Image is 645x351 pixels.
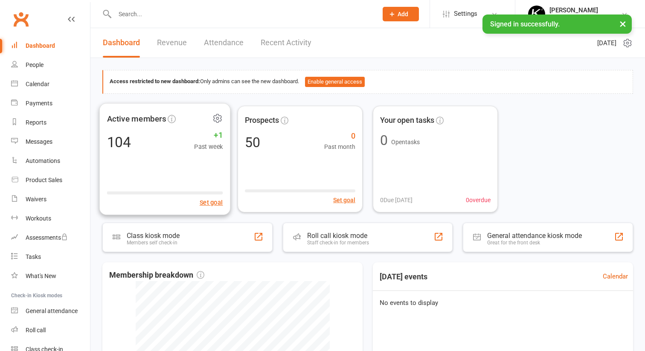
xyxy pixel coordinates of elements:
div: No events to display [369,291,636,315]
a: Product Sales [11,171,90,190]
span: Active members [107,112,166,125]
div: General attendance [26,307,78,314]
div: Workouts [26,215,51,222]
a: Automations [11,151,90,171]
a: Dashboard [11,36,90,55]
div: Roll call [26,327,46,334]
a: Reports [11,113,90,132]
div: Payments [26,100,52,107]
button: Set goal [200,197,223,207]
a: Tasks [11,247,90,267]
span: 0 [324,130,355,142]
span: Signed in successfully. [490,20,560,28]
div: Messages [26,138,52,145]
span: Past week [194,141,223,151]
button: Set goal [333,195,355,205]
a: What's New [11,267,90,286]
div: Assessments [26,234,68,241]
div: Dashboard [26,42,55,49]
span: Settings [454,4,477,23]
div: Great for the front desk [487,240,582,246]
a: Waivers [11,190,90,209]
a: Dashboard [103,28,140,58]
div: Product Sales [26,177,62,183]
div: 104 [107,134,131,149]
button: Add [383,7,419,21]
a: Roll call [11,321,90,340]
div: 50 [245,136,260,149]
a: General attendance kiosk mode [11,302,90,321]
a: Calendar [603,271,628,281]
button: Enable general access [305,77,365,87]
div: Class kiosk mode [127,232,180,240]
span: 0 overdue [466,195,491,205]
strong: Access restricted to new dashboard: [110,78,200,84]
span: Prospects [245,114,279,127]
div: General attendance kiosk mode [487,232,582,240]
a: Clubworx [10,9,32,30]
div: People [26,61,44,68]
h3: [DATE] events [373,269,434,284]
a: People [11,55,90,75]
div: Waivers [26,196,46,203]
span: Membership breakdown [109,269,204,281]
div: Roll call kiosk mode [307,232,369,240]
a: Workouts [11,209,90,228]
span: Add [398,11,408,17]
span: Past month [324,142,355,151]
div: Members self check-in [127,240,180,246]
a: Messages [11,132,90,151]
span: Your open tasks [380,114,434,127]
a: Revenue [157,28,187,58]
button: × [615,15,630,33]
a: Calendar [11,75,90,94]
img: thumb_image1649215535.png [528,6,545,23]
div: Calendar [26,81,49,87]
a: Payments [11,94,90,113]
div: Only admins can see the new dashboard. [110,77,626,87]
span: Open tasks [391,139,420,145]
div: What's New [26,273,56,279]
span: 0 Due [DATE] [380,195,413,205]
div: Ksquared Sportstyle pty ltd [549,14,621,22]
a: Attendance [204,28,244,58]
span: +1 [194,128,223,141]
div: Reports [26,119,46,126]
div: Automations [26,157,60,164]
div: 0 [380,133,388,147]
span: [DATE] [597,38,616,48]
div: [PERSON_NAME] [549,6,621,14]
div: Tasks [26,253,41,260]
a: Assessments [11,228,90,247]
a: Recent Activity [261,28,311,58]
input: Search... [112,8,372,20]
div: Staff check-in for members [307,240,369,246]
